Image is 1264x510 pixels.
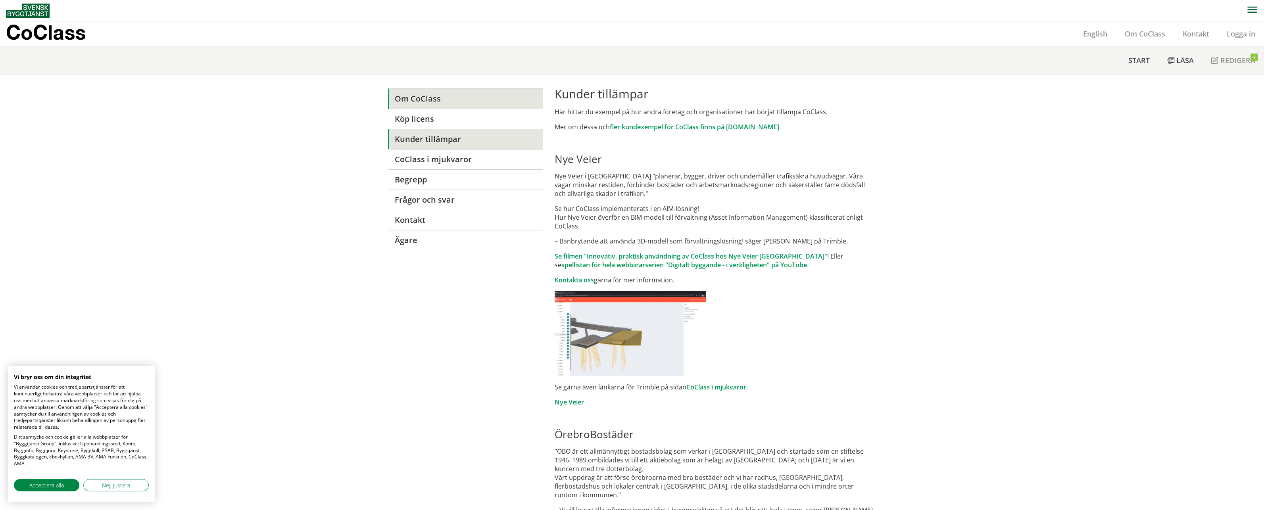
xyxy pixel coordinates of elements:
[555,291,706,376] img: NyeVeiersAIM-webbportal.JPG
[555,291,876,376] a: Trimble och Svensk Byggtjänst - digitaltbyggande.se - Del 10, Vi pratar om “Systematisk färdigstä...
[610,123,779,131] a: fler kundexempel för CoClass finns på [DOMAIN_NAME]
[14,479,79,491] button: Acceptera alla cookies
[6,21,103,46] a: CoClass
[555,172,876,198] p: Nye Veier i [GEOGRAPHIC_DATA] "planerar, bygger, driver och underhåller trafiksäkra huvudvägar. V...
[555,107,876,116] p: Här hittar du exempel på hur andra företag och organisationer har börjat tillämpa CoClass.
[388,88,542,109] a: Om CoClass
[6,28,86,37] p: CoClass
[6,4,50,18] img: Svensk Byggtjänst
[388,129,542,149] a: Kunder tillämpar
[1116,29,1174,38] a: Om CoClass
[555,398,584,406] a: Nye Veier
[388,230,542,250] a: Ägare
[1074,29,1116,38] a: English
[555,252,827,261] a: Se filmen "Innovativ, praktisk användning av CoClass hos Nye Veier [GEOGRAPHIC_DATA]"
[1120,46,1158,74] a: Start
[388,109,542,129] a: Köp licens
[1218,29,1264,38] a: Logga in
[555,383,876,391] p: Se gärna även länkarna för Trimble på sidan .
[561,261,807,269] a: spellistan för hela webbinarserien "Digitalt byggande - i verkligheten" på YouTube
[388,169,542,190] a: Begrepp
[555,428,876,441] h2: ÖrebroBostäder
[1176,56,1194,65] span: Läsa
[555,153,876,165] h2: Nye Veier
[555,276,594,284] a: Kontakta oss
[1174,29,1218,38] a: Kontakt
[14,374,149,381] h2: Vi bryr oss om din integritet
[14,434,149,467] p: Ditt samtycke och cookie gäller alla webbplatser för "Byggtjänst Group", inklusive: Upphandlingss...
[388,149,542,169] a: CoClass i mjukvaror
[388,210,542,230] a: Kontakt
[388,190,542,210] a: Frågor och svar
[1158,46,1203,74] a: Läsa
[555,87,876,101] h1: Kunder tillämpar
[555,276,876,284] p: gärna för mer information.
[102,481,130,489] span: Nej, justera
[555,204,876,230] p: Se hur CoClass implementerats i en AIM-lösning! Hur Nye Veier överför en BIM-modell till förvaltn...
[686,383,746,391] a: CoClass i mjukvaror
[83,479,149,491] button: Justera cookie preferenser
[14,384,149,431] p: Vi använder cookies och tredjepartstjänster för att kontinuerligt förbättra våra webbplatser och ...
[555,237,876,245] p: – Banbrytande att använda 3D-modell som förvaltningslösning! säger [PERSON_NAME] på Trimble.
[29,481,64,489] span: Acceptera alla
[1128,56,1150,65] span: Start
[555,252,876,269] p: ! Eller se .
[555,447,876,499] p: ”ÖBO är ett allmännyttigt bostadsbolag som verkar i [GEOGRAPHIC_DATA] och startade som en stiftel...
[555,123,876,131] p: Mer om dessa och .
